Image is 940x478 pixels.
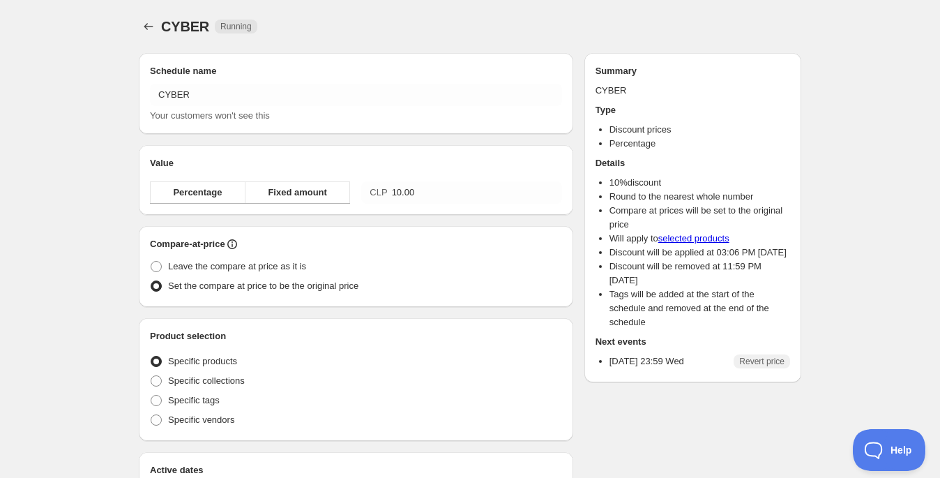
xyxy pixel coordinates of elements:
[268,186,327,200] span: Fixed amount
[596,335,790,349] h2: Next events
[609,137,790,151] li: Percentage
[609,246,790,260] li: Discount will be applied at 03:06 PM [DATE]
[596,84,790,98] p: CYBER
[609,176,790,190] li: 10 % discount
[168,356,237,366] span: Specific products
[609,123,790,137] li: Discount prices
[150,237,225,251] h2: Compare-at-price
[161,19,209,34] span: CYBER
[609,260,790,287] li: Discount will be removed at 11:59 PM [DATE]
[245,181,350,204] button: Fixed amount
[609,204,790,232] li: Compare at prices will be set to the original price
[150,156,562,170] h2: Value
[139,17,158,36] button: Schedules
[168,395,220,405] span: Specific tags
[853,429,926,471] iframe: Toggle Customer Support
[609,354,684,368] p: [DATE] 23:59 Wed
[739,356,784,367] span: Revert price
[168,281,358,291] span: Set the compare at price to be the original price
[658,233,729,244] a: selected products
[150,64,562,78] h2: Schedule name
[609,287,790,329] li: Tags will be added at the start of the schedule and removed at the end of the schedule
[150,181,245,204] button: Percentage
[609,232,790,246] li: Will apply to
[168,414,234,425] span: Specific vendors
[370,187,387,197] span: CLP
[168,261,306,271] span: Leave the compare at price as it is
[150,463,562,477] h2: Active dates
[173,186,222,200] span: Percentage
[168,375,245,386] span: Specific collections
[609,190,790,204] li: Round to the nearest whole number
[596,103,790,117] h2: Type
[596,156,790,170] h2: Details
[596,64,790,78] h2: Summary
[150,329,562,343] h2: Product selection
[220,21,252,32] span: Running
[150,110,270,121] span: Your customers won't see this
